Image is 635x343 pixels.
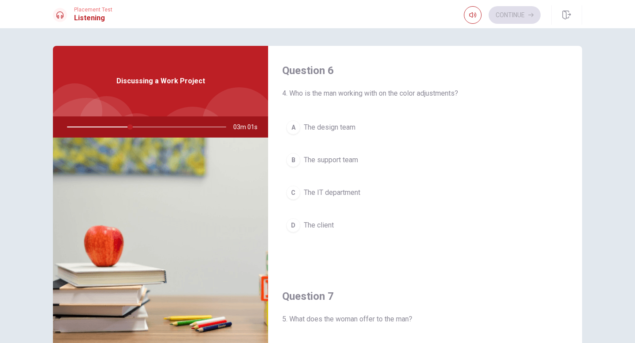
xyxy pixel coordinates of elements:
button: BThe support team [282,149,568,171]
span: 5. What does the woman offer to the man? [282,314,568,324]
h4: Question 6 [282,63,568,78]
button: AThe design team [282,116,568,138]
span: Discussing a Work Project [116,76,205,86]
span: The support team [304,155,358,165]
h4: Question 7 [282,289,568,303]
span: 03m 01s [233,116,265,138]
span: The IT department [304,187,360,198]
div: A [286,120,300,134]
span: Placement Test [74,7,112,13]
span: The client [304,220,334,231]
span: 4. Who is the man working with on the color adjustments? [282,88,568,99]
div: D [286,218,300,232]
button: DThe client [282,214,568,236]
span: The design team [304,122,355,133]
h1: Listening [74,13,112,23]
div: B [286,153,300,167]
div: C [286,186,300,200]
button: CThe IT department [282,182,568,204]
